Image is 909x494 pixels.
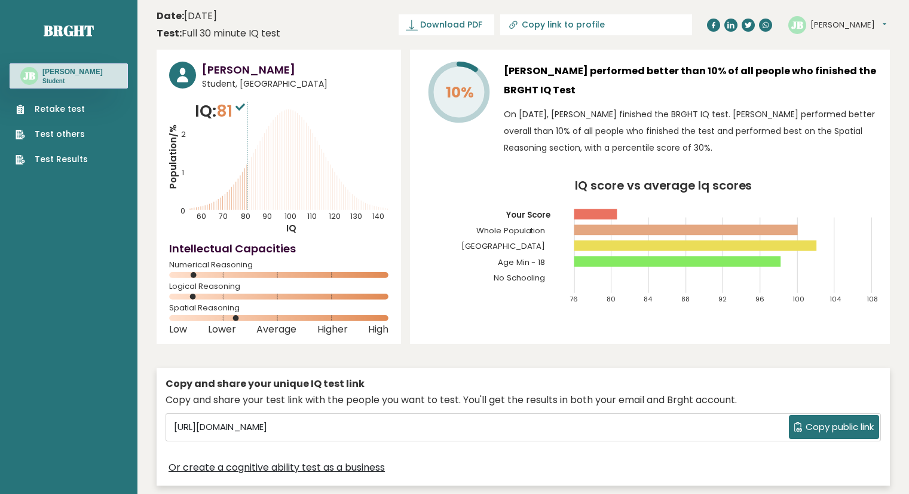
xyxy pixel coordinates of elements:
[256,327,296,332] span: Average
[16,153,88,166] a: Test Results
[350,211,362,221] tspan: 130
[182,167,184,178] tspan: 1
[575,177,752,194] tspan: IQ score vs average Iq scores
[157,26,280,41] div: Full 30 minute IQ test
[476,225,546,236] tspan: Whole Population
[169,306,388,310] span: Spatial Reasoning
[169,263,388,267] span: Numerical Reasoning
[498,257,546,268] tspan: Age Min - 18
[44,21,94,40] a: Brght
[181,129,186,139] tspan: 2
[570,294,578,304] tspan: 76
[167,124,179,189] tspan: Population/%
[504,62,877,100] h3: [PERSON_NAME] performed better than 10% of all people who finished the BRGHT IQ Test
[286,222,296,234] tspan: IQ
[681,294,690,304] tspan: 88
[372,211,384,221] tspan: 140
[718,294,727,304] tspan: 92
[494,272,546,283] tspan: No Schooling
[504,106,877,156] p: On [DATE], [PERSON_NAME] finished the BRGHT IQ test. [PERSON_NAME] performed better overall than ...
[317,327,348,332] span: Higher
[806,420,874,434] span: Copy public link
[789,415,879,439] button: Copy public link
[329,211,341,221] tspan: 120
[216,100,248,122] span: 81
[180,206,185,216] tspan: 0
[219,211,228,221] tspan: 70
[755,294,764,304] tspan: 96
[169,461,385,475] a: Or create a cognitive ability test as a business
[42,67,103,77] h3: [PERSON_NAME]
[307,211,317,221] tspan: 110
[169,240,388,257] h4: Intellectual Capacities
[16,103,88,115] a: Retake test
[607,294,616,304] tspan: 80
[195,99,248,123] p: IQ:
[284,211,296,221] tspan: 100
[157,9,217,23] time: [DATE]
[644,294,653,304] tspan: 84
[420,19,482,31] span: Download PDF
[166,393,881,407] div: Copy and share your test link with the people you want to test. You'll get the results in both yo...
[446,82,474,103] tspan: 10%
[166,377,881,391] div: Copy and share your unique IQ test link
[169,327,187,332] span: Low
[169,284,388,289] span: Logical Reasoning
[157,26,182,40] b: Test:
[202,78,388,90] span: Student, [GEOGRAPHIC_DATA]
[42,77,103,86] p: Student
[867,294,879,304] tspan: 108
[461,240,546,252] tspan: [GEOGRAPHIC_DATA]
[368,327,388,332] span: High
[16,128,88,141] a: Test others
[208,327,236,332] span: Lower
[830,294,842,304] tspan: 104
[791,17,803,31] text: JB
[262,211,272,221] tspan: 90
[810,19,886,31] button: [PERSON_NAME]
[792,294,804,304] tspan: 100
[157,9,184,23] b: Date:
[399,14,494,35] a: Download PDF
[506,209,551,221] tspan: Your Score
[197,211,207,221] tspan: 60
[23,69,35,83] text: JB
[202,62,388,78] h3: [PERSON_NAME]
[241,211,250,221] tspan: 80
